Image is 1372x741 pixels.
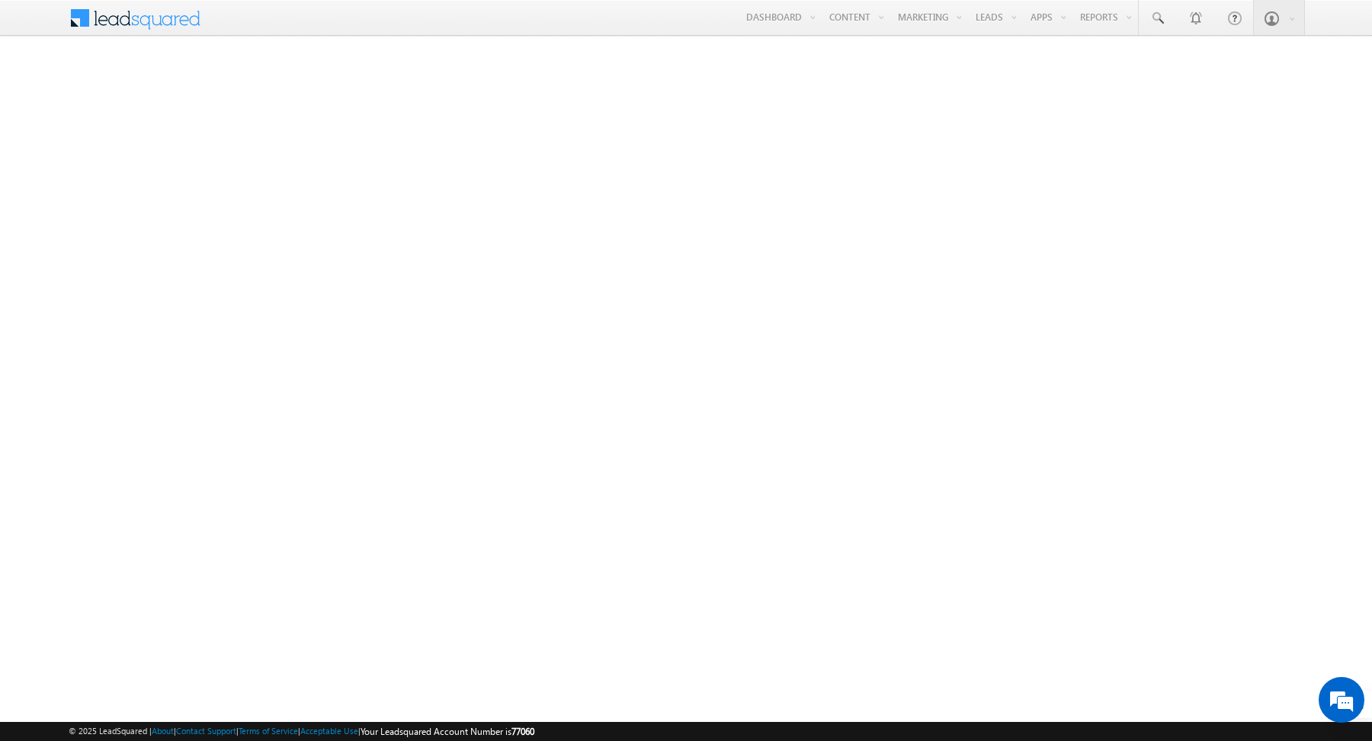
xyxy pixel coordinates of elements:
span: Your Leadsquared Account Number is [361,726,534,737]
a: Contact Support [176,726,236,736]
span: © 2025 LeadSquared | | | | | [69,724,534,739]
span: 77060 [511,726,534,737]
a: Acceptable Use [300,726,358,736]
a: About [152,726,174,736]
a: Terms of Service [239,726,298,736]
